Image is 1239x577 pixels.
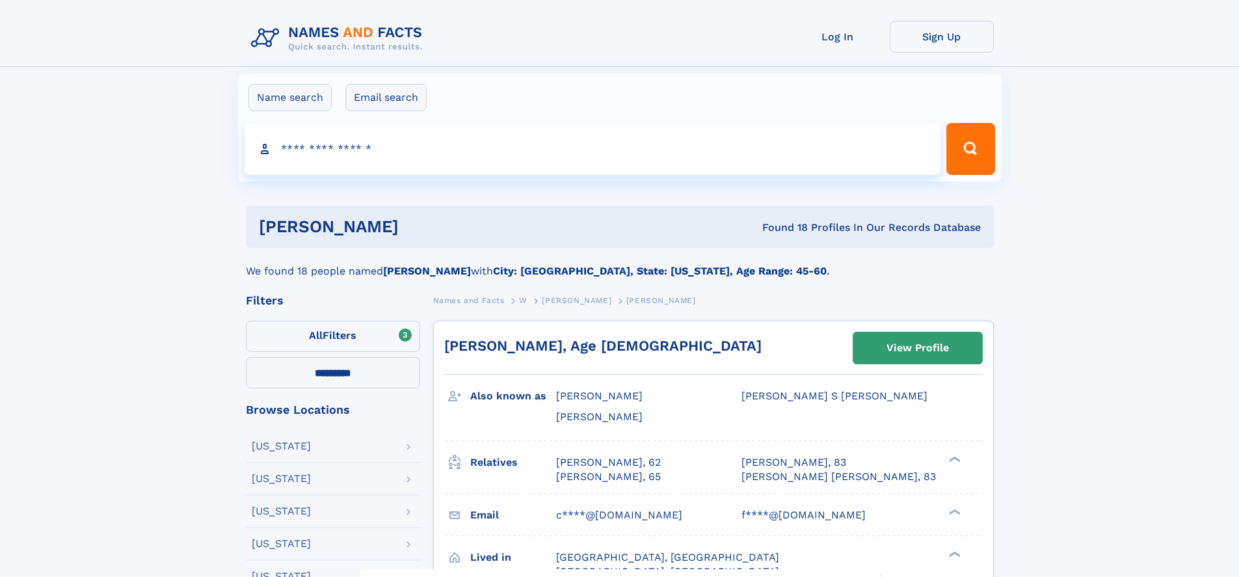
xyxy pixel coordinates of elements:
div: [US_STATE] [252,539,311,549]
a: [PERSON_NAME] [PERSON_NAME], 83 [741,470,936,484]
span: [PERSON_NAME] [556,390,643,402]
div: Found 18 Profiles In Our Records Database [580,221,981,235]
div: ❯ [946,507,961,516]
label: Filters [246,321,420,352]
h3: Lived in [470,546,556,569]
span: [PERSON_NAME] [626,296,696,305]
div: We found 18 people named with . [246,248,994,279]
span: [PERSON_NAME] [556,410,643,423]
h3: Relatives [470,451,556,474]
div: [US_STATE] [252,506,311,517]
span: All [309,329,323,342]
img: Logo Names and Facts [246,21,433,56]
a: W [519,292,527,308]
a: [PERSON_NAME], 62 [556,455,661,470]
label: Email search [345,84,427,111]
a: [PERSON_NAME], 83 [741,455,846,470]
h3: Also known as [470,385,556,407]
a: View Profile [853,332,982,364]
span: [PERSON_NAME] [542,296,611,305]
a: Names and Facts [433,292,505,308]
span: W [519,296,527,305]
div: Filters [246,295,420,306]
span: [PERSON_NAME] S [PERSON_NAME] [741,390,927,402]
div: ❯ [946,455,961,463]
a: [PERSON_NAME], Age [DEMOGRAPHIC_DATA] [444,338,762,354]
div: [US_STATE] [252,441,311,451]
span: [GEOGRAPHIC_DATA], [GEOGRAPHIC_DATA] [556,551,779,563]
div: ❯ [946,550,961,558]
a: Log In [786,21,890,53]
b: [PERSON_NAME] [383,265,471,277]
a: [PERSON_NAME] [542,292,611,308]
b: City: [GEOGRAPHIC_DATA], State: [US_STATE], Age Range: 45-60 [493,265,827,277]
div: View Profile [886,333,949,363]
div: [US_STATE] [252,474,311,484]
h3: Email [470,504,556,526]
a: [PERSON_NAME], 65 [556,470,661,484]
button: Search Button [946,123,994,175]
input: search input [245,123,941,175]
a: Sign Up [890,21,994,53]
div: Browse Locations [246,404,420,416]
h1: [PERSON_NAME] [259,219,581,235]
label: Name search [248,84,332,111]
